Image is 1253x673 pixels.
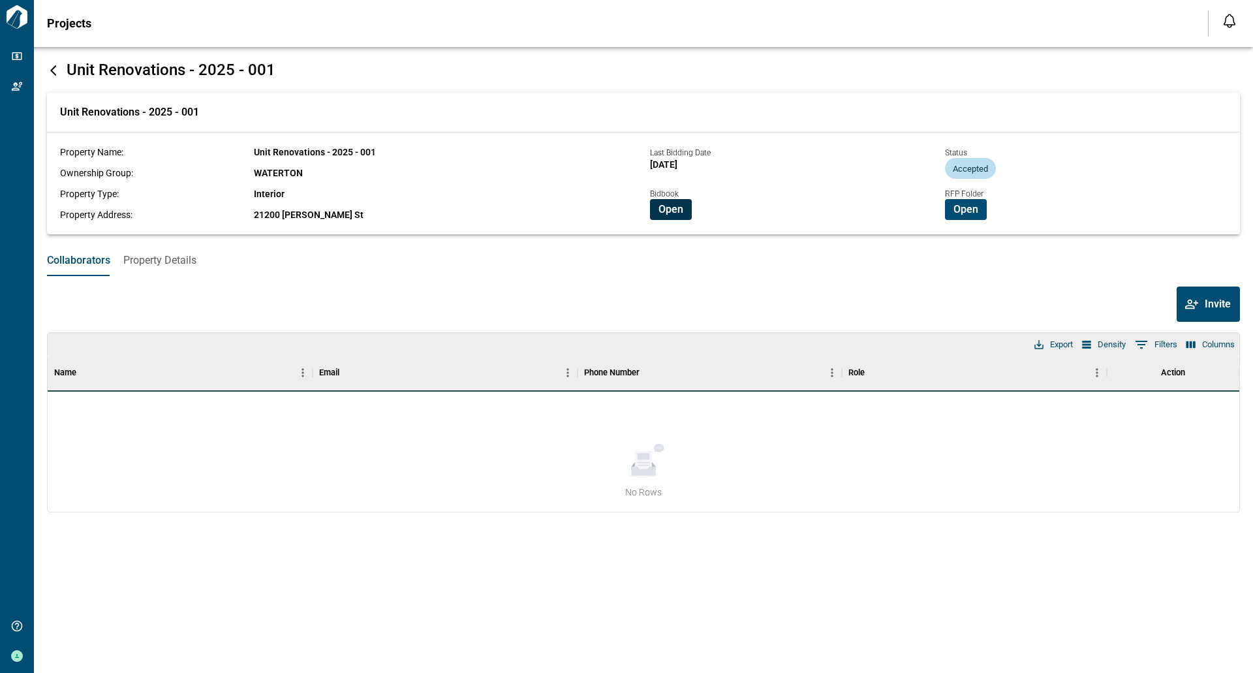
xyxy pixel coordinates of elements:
button: Menu [293,363,313,383]
button: Sort [76,364,95,382]
button: Show filters [1132,334,1181,355]
button: Open [650,199,692,220]
span: Collaborators [47,254,110,267]
span: Property Type: [60,189,119,199]
span: Bidbook [650,189,679,198]
span: Status [945,148,967,157]
div: Email [313,354,578,391]
div: Name [48,354,313,391]
span: RFP Folder [945,189,983,198]
span: Property Address: [60,210,132,220]
div: Action [1107,354,1239,391]
div: base tabs [34,245,1253,276]
div: Phone Number [584,354,640,391]
button: Open [945,199,987,220]
button: Invite [1177,287,1240,322]
span: Last Bidding Date [650,148,711,157]
span: Open [953,203,978,216]
span: Unit Renovations - 2025 - 001 [254,147,376,157]
span: Interior [254,189,285,199]
span: Accepted [945,164,996,174]
button: Sort [640,364,658,382]
div: Name [54,354,76,391]
a: Open [650,202,692,215]
span: No Rows [625,486,662,499]
span: Unit Renovations - 2025 - 001 [60,106,199,119]
div: Phone Number [578,354,843,391]
button: Sort [339,364,358,382]
span: Projects [47,17,91,30]
button: Open notification feed [1219,10,1240,31]
a: Open [945,202,987,215]
span: Property Details [123,254,196,267]
button: Menu [558,363,578,383]
button: Select columns [1183,336,1238,353]
span: Property Name: [60,147,123,157]
button: Menu [1087,363,1107,383]
button: Density [1079,336,1129,353]
span: Invite [1205,298,1231,311]
div: Email [319,354,339,391]
button: Sort [865,364,883,382]
span: 21200 [PERSON_NAME] St [254,210,364,220]
span: WATERTON [254,168,303,178]
div: Action [1161,354,1185,391]
button: Menu [822,363,842,383]
span: Unit Renovations - 2025 - 001 [67,61,275,79]
div: Role [842,354,1107,391]
div: Role [848,354,865,391]
span: [DATE] [650,159,677,170]
span: Open [658,203,683,216]
span: Ownership Group: [60,168,133,178]
button: Export [1031,336,1076,353]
